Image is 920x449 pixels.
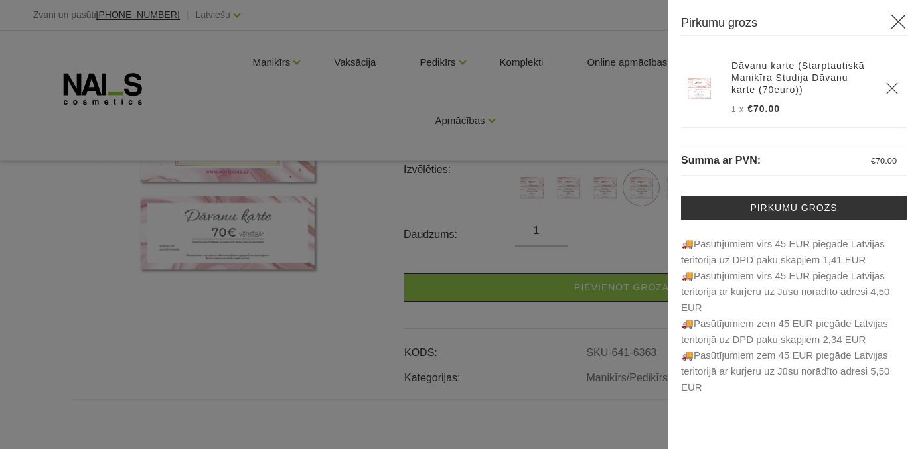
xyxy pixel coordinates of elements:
[681,13,907,36] h3: Pirkumu grozs
[871,156,876,166] span: €
[885,82,899,95] a: Delete
[876,156,897,166] span: 70.00
[681,155,761,166] span: Summa ar PVN:
[681,196,907,220] a: Pirkumu grozs
[731,60,870,96] a: Dāvanu karte (Starptautiskā Manikīra Studija Dāvanu karte (70euro))
[747,103,780,114] span: €70.00
[681,236,907,395] p: 🚚Pasūtījumiem virs 45 EUR piegāde Latvijas teritorijā uz DPD paku skapjiem 1,41 EUR 🚚Pasūtī...
[731,105,744,114] span: 1 x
